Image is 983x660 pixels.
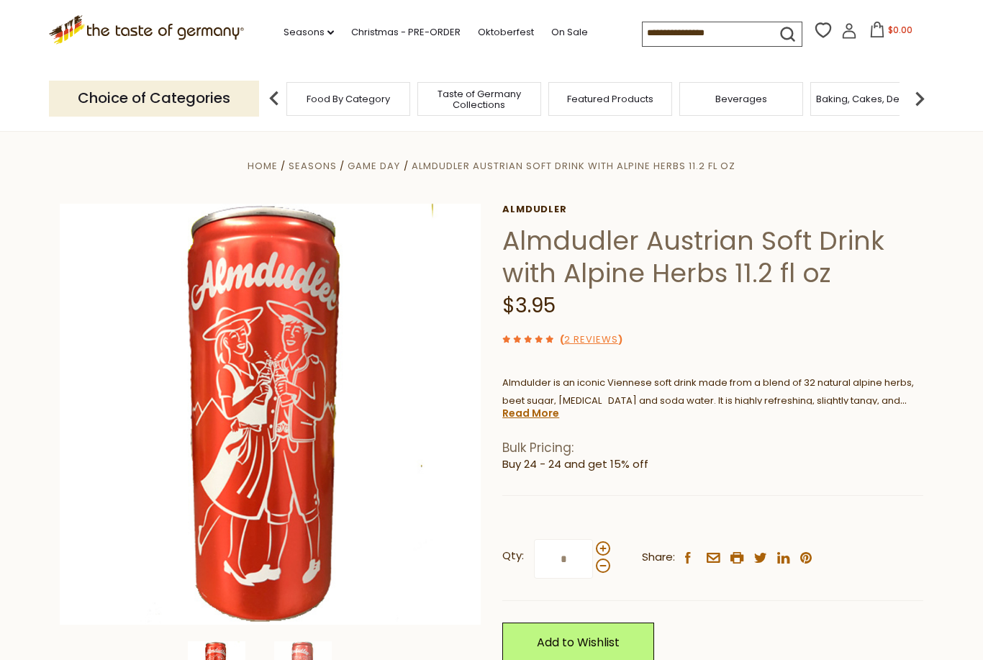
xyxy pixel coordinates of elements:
[502,204,923,215] a: Almdudler
[502,547,524,565] strong: Qty:
[422,89,537,110] a: Taste of Germany Collections
[478,24,534,40] a: Oktoberfest
[49,81,259,116] p: Choice of Categories
[289,159,337,173] a: Seasons
[888,24,912,36] span: $0.00
[905,84,934,113] img: next arrow
[502,376,914,425] span: Almdulder is an iconic Viennese soft drink made from a blend of 32 natural alpine herbs, beet sug...
[260,84,289,113] img: previous arrow
[502,456,923,474] li: Buy 24 - 24 and get 15% off
[567,94,653,104] a: Featured Products
[551,24,588,40] a: On Sale
[502,291,556,320] span: $3.95
[564,333,618,348] a: 2 Reviews
[860,22,921,43] button: $0.00
[248,159,278,173] a: Home
[284,24,334,40] a: Seasons
[412,159,735,173] a: Almdudler Austrian Soft Drink with Alpine Herbs 11.2 fl oz
[502,440,923,456] h1: Bulk Pricing:
[502,406,559,420] a: Read More
[502,225,923,289] h1: Almdudler Austrian Soft Drink with Alpine Herbs 11.2 fl oz
[560,333,622,346] span: ( )
[642,548,675,566] span: Share:
[534,539,593,579] input: Qty:
[715,94,767,104] a: Beverages
[348,159,400,173] a: Game Day
[307,94,390,104] a: Food By Category
[816,94,928,104] a: Baking, Cakes, Desserts
[60,204,481,625] img: Almdudler Austrian Soft Drink with Alpine Herbs 11.2 fl oz
[351,24,461,40] a: Christmas - PRE-ORDER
